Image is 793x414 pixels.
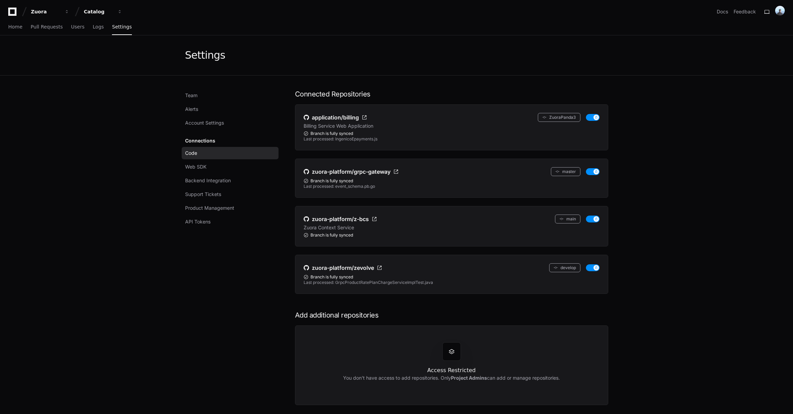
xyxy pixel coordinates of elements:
[182,147,279,159] a: Code
[182,103,279,115] a: Alerts
[8,19,22,35] a: Home
[427,366,476,375] h1: Access Restricted
[185,150,197,157] span: Code
[71,19,84,35] a: Users
[295,89,608,99] h1: Connected Repositories
[182,188,279,200] a: Support Tickets
[182,89,279,102] a: Team
[717,8,728,15] a: Docs
[185,191,221,198] span: Support Tickets
[31,25,63,29] span: Pull Requests
[551,167,580,176] button: master
[734,8,756,15] button: Feedback
[451,375,487,381] strong: Project Admins
[185,119,224,126] span: Account Settings
[304,131,600,136] div: Branch is fully synced
[185,177,231,184] span: Backend Integration
[304,113,367,122] a: application/billing
[343,375,560,381] h2: You don’t have access to add repositories. Only can add or manage repositories.
[304,274,600,280] div: Branch is fully synced
[185,49,225,61] div: Settings
[112,19,132,35] a: Settings
[312,113,359,122] span: application/billing
[304,215,377,223] a: zuora-platform/z-bcs
[81,5,125,18] button: Catalog
[182,216,279,228] a: API Tokens
[185,205,234,211] span: Product Management
[182,117,279,129] a: Account Settings
[304,184,600,189] div: Last processed: event_schema.pb.go
[93,25,104,29] span: Logs
[93,19,104,35] a: Logs
[31,8,60,15] div: Zuora
[185,163,206,170] span: Web SDK
[295,310,608,320] h1: Add additional repositories
[304,136,600,142] div: Last processed: IngenicoEpayments.js
[112,25,132,29] span: Settings
[185,218,211,225] span: API Tokens
[549,263,580,272] button: develop
[182,174,279,187] a: Backend Integration
[185,92,197,99] span: Team
[304,232,600,238] div: Branch is fully synced
[304,224,354,231] p: Zuora Context Service
[304,280,600,285] div: Last processed: GrpcProductRatePlanChargeServiceImplTest.java
[304,123,373,129] p: Billing Service Web Application
[31,19,63,35] a: Pull Requests
[771,391,790,410] iframe: Open customer support
[8,25,22,29] span: Home
[555,215,580,223] button: main
[775,6,785,15] img: ACg8ocJepXi-dr_qq4KGJ9OYKHjeJPqnPGRYBcXpSWq7AaGLgaTP2rc=s96-c
[538,113,580,122] button: ZuoraPanda3
[312,264,374,272] span: zuora-platform/zevolve
[304,263,382,272] a: zuora-platform/zevolve
[84,8,113,15] div: Catalog
[28,5,72,18] button: Zuora
[304,178,600,184] div: Branch is fully synced
[185,106,198,113] span: Alerts
[312,168,390,176] span: zuora-platform/grpc-gateway
[182,202,279,214] a: Product Management
[182,161,279,173] a: Web SDK
[71,25,84,29] span: Users
[312,215,369,223] span: zuora-platform/z-bcs
[304,167,399,176] a: zuora-platform/grpc-gateway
